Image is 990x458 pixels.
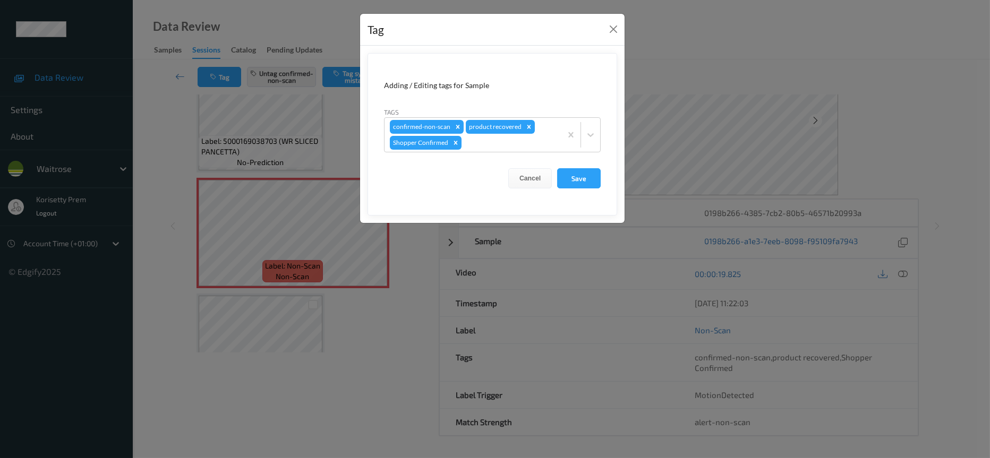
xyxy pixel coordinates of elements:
[384,80,601,91] div: Adding / Editing tags for Sample
[606,22,621,37] button: Close
[557,168,601,188] button: Save
[384,107,399,117] label: Tags
[466,120,523,134] div: product recovered
[508,168,552,188] button: Cancel
[390,136,450,150] div: Shopper Confirmed
[390,120,452,134] div: confirmed-non-scan
[523,120,535,134] div: Remove product recovered
[450,136,462,150] div: Remove Shopper Confirmed
[368,21,384,38] div: Tag
[452,120,464,134] div: Remove confirmed-non-scan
